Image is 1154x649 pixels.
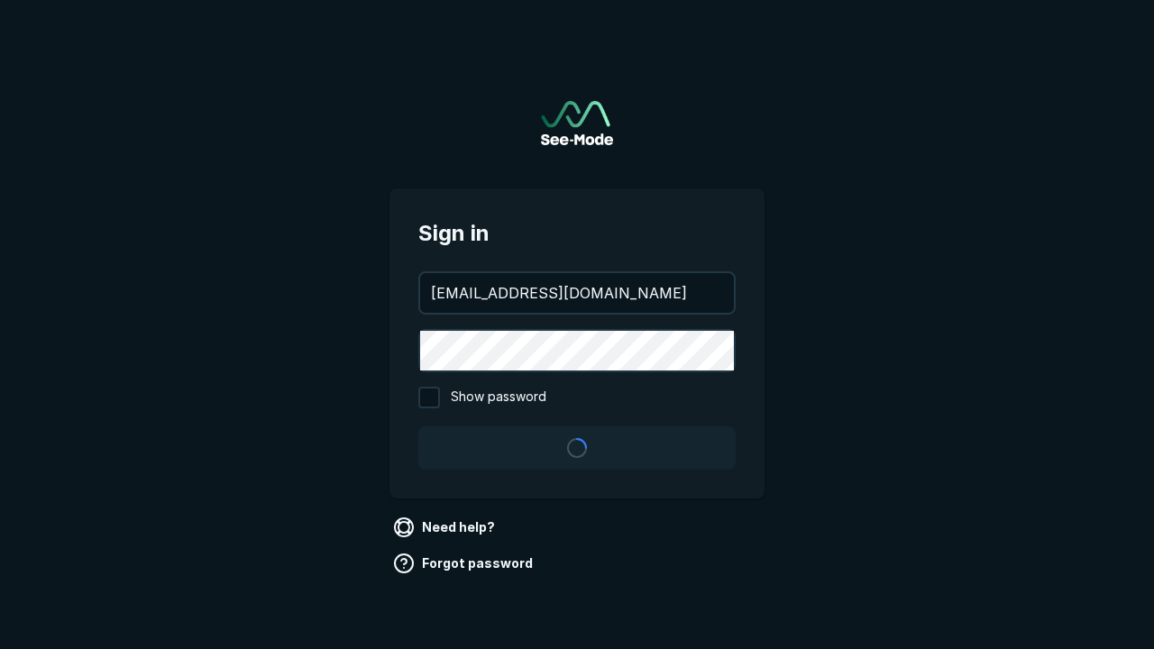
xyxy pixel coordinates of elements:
a: Need help? [389,513,502,542]
a: Go to sign in [541,101,613,145]
a: Forgot password [389,549,540,578]
span: Sign in [418,217,736,250]
input: your@email.com [420,273,734,313]
span: Show password [451,387,546,408]
img: See-Mode Logo [541,101,613,145]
